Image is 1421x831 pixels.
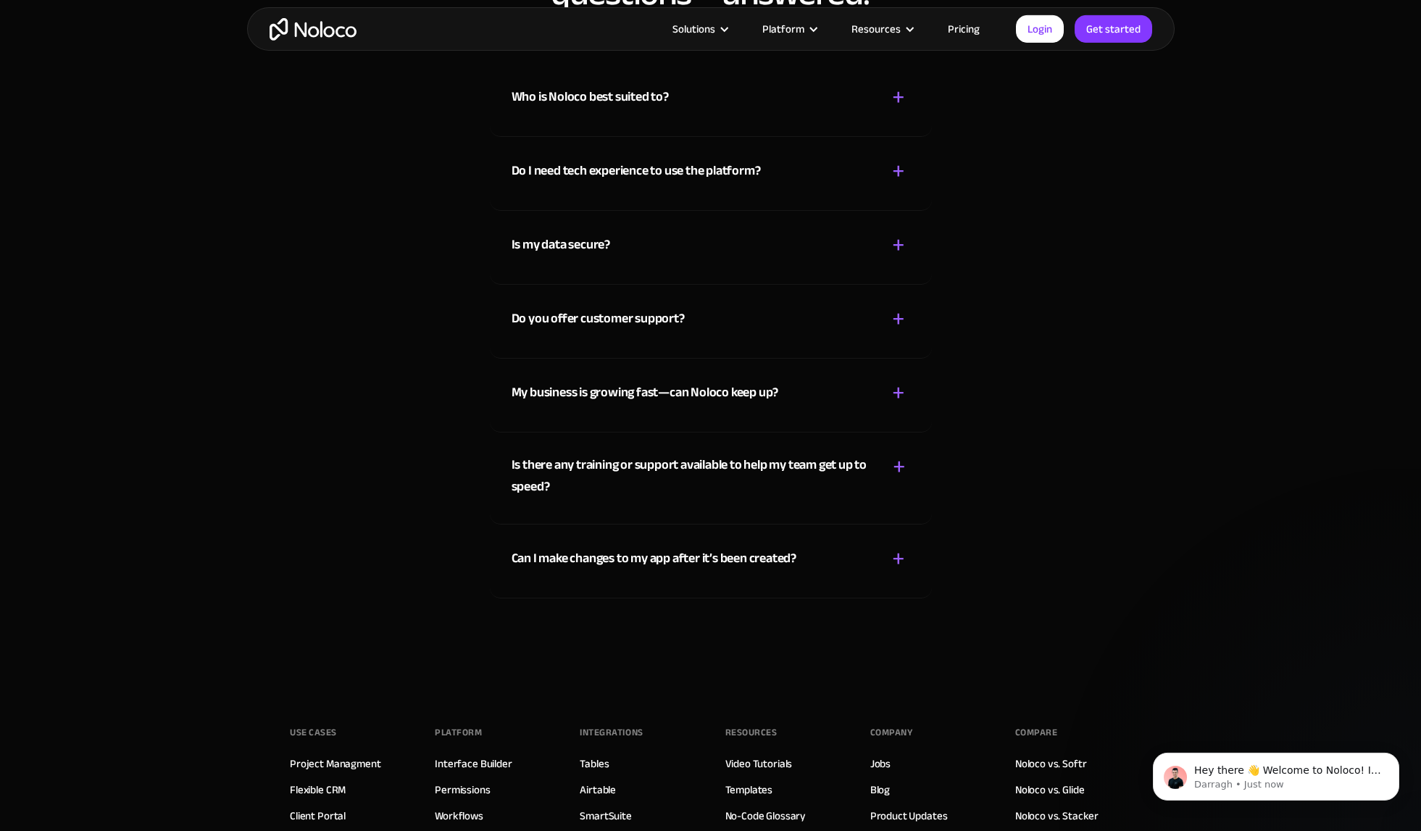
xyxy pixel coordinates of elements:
div: Resources [851,20,901,38]
div: Use Cases [290,722,337,743]
a: Login [1016,15,1064,43]
a: No-Code Glossary [725,806,807,825]
div: INTEGRATIONS [580,722,643,743]
a: Flexible CRM [290,780,346,799]
a: Permissions [435,780,490,799]
a: Templates [725,780,773,799]
a: Tables [580,754,609,773]
div: Is there any training or support available to help my team get up to speed? [512,454,872,498]
div: Who is Noloco best suited to? [512,86,669,108]
a: Pricing [930,20,998,38]
a: Project Managment [290,754,380,773]
div: + [892,306,905,332]
a: Video Tutorials [725,754,793,773]
div: Company [870,722,913,743]
div: + [892,233,905,258]
a: Airtable [580,780,616,799]
a: Noloco vs. Softr [1015,754,1087,773]
a: home [270,18,357,41]
div: + [893,454,906,480]
a: Interface Builder [435,754,512,773]
a: Get started [1075,15,1152,43]
div: My business is growing fast—can Noloco keep up? [512,382,779,404]
a: Noloco vs. Glide [1015,780,1085,799]
div: + [892,380,905,406]
a: Workflows [435,806,483,825]
iframe: Intercom notifications message [1131,722,1421,824]
div: Platform [762,20,804,38]
div: + [892,546,905,572]
div: Platform [435,722,482,743]
div: Resources [725,722,778,743]
a: Blog [870,780,890,799]
div: Solutions [672,20,715,38]
div: Platform [744,20,833,38]
a: Noloco vs. Stacker [1015,806,1099,825]
div: Solutions [654,20,744,38]
div: Do you offer customer support? [512,308,685,330]
div: Resources [833,20,930,38]
div: Do I need tech experience to use the platform? [512,160,761,182]
a: Client Portal [290,806,346,825]
div: Compare [1015,722,1058,743]
a: Jobs [870,754,891,773]
div: Can I make changes to my app after it’s been created? [512,548,796,569]
a: Product Updates [870,806,948,825]
a: SmartSuite [580,806,632,825]
div: Is my data secure? [512,234,610,256]
div: + [892,159,905,184]
div: + [892,85,905,110]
